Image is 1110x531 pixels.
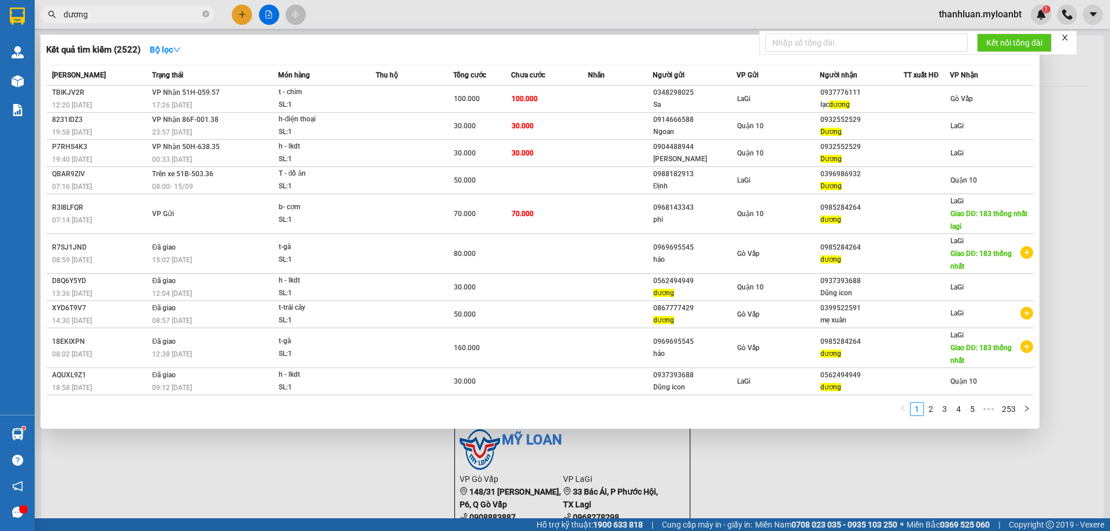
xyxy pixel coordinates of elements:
div: 0348298025 [653,87,736,99]
div: SL: 1 [279,381,365,394]
li: 253 [998,402,1020,416]
div: phi [653,214,736,226]
span: 70.000 [454,210,476,218]
div: mẹ xuân [820,314,903,326]
a: 5 [966,403,979,415]
li: 2 [924,402,938,416]
span: LaGi [950,237,964,245]
div: 0988182913 [653,168,736,180]
img: solution-icon [12,104,24,116]
div: 0969695545 [653,242,736,254]
span: 09:12 [DATE] [152,384,192,392]
span: 08:02 [DATE] [52,350,92,358]
span: Món hàng [278,71,310,79]
li: 1 [910,402,924,416]
div: SL: 1 [279,287,365,300]
li: 4 [952,402,965,416]
span: Gò Vấp [737,250,760,258]
span: 160.000 [454,344,480,352]
div: 0867777429 [653,302,736,314]
sup: 1 [22,426,25,430]
div: 8231IDZ3 [52,114,149,126]
div: h-điện thoại [279,113,365,126]
div: R7SJ1JND [52,242,149,254]
span: 13:36 [DATE] [52,289,92,298]
span: LaGi [950,149,964,157]
span: 30.000 [454,377,476,385]
span: Trạng thái [152,71,183,79]
span: close [1061,34,1069,42]
span: 07:14 [DATE] [52,216,92,224]
span: 50.000 [454,310,476,318]
div: 0937393688 [820,275,903,287]
span: Quận 10 [950,377,977,385]
span: Gò Vấp [737,344,760,352]
span: question-circle [12,455,23,466]
span: close-circle [202,9,209,20]
a: 253 [998,403,1019,415]
span: VP Nhận 51H-059.57 [152,88,220,96]
div: 0937393688 [653,369,736,381]
div: 0562494949 [653,275,736,287]
div: SL: 1 [279,254,365,266]
div: 0399522591 [820,302,903,314]
li: Previous Page [896,402,910,416]
span: Dương [820,182,842,190]
span: Giao DĐ: 183 thống nhất [950,344,1012,365]
span: LaGi [950,283,964,291]
div: 0985284264 [820,336,903,348]
div: Sa [653,99,736,111]
span: dương [653,289,674,297]
div: t-gà [279,335,365,348]
span: [PERSON_NAME] [52,71,106,79]
button: Bộ lọcdown [140,40,190,59]
span: message [12,507,23,518]
div: D8Q6Y5YD [52,275,149,287]
div: 0932552529 [820,114,903,126]
span: 100.000 [454,95,480,103]
a: 4 [952,403,965,415]
span: Đã giao [152,304,176,312]
span: VP Nhận 86F-001.38 [152,116,219,124]
span: Dương [820,155,842,163]
img: logo-vxr [10,8,25,25]
span: right [1023,405,1030,412]
span: plus-circle [1020,246,1033,259]
div: 0985284264 [820,202,903,214]
span: VP Gửi [737,71,758,79]
span: notification [12,481,23,492]
span: 00:33 [DATE] [152,155,192,164]
div: b- cơm [279,201,365,214]
span: Nhãn [588,71,605,79]
span: 30.000 [454,122,476,130]
span: Chưa cước [511,71,545,79]
strong: Bộ lọc [150,45,181,54]
span: 19:40 [DATE] [52,155,92,164]
span: VP Nhận 50H-638.35 [152,143,220,151]
span: 14:30 [DATE] [52,317,92,325]
div: SL: 1 [279,99,365,112]
span: ••• [979,402,998,416]
span: Người gửi [653,71,684,79]
li: Next 5 Pages [979,402,998,416]
li: Next Page [1020,402,1034,416]
span: dương [820,350,841,358]
div: SL: 1 [279,348,365,361]
div: 0396986932 [820,168,903,180]
div: h - lkdt [279,274,365,287]
div: SL: 1 [279,153,365,166]
span: 08:00 - 15/09 [152,183,193,191]
span: 08:59 [DATE] [52,256,92,264]
div: 18EKIXPN [52,336,149,348]
span: dương [820,216,841,224]
div: 0937776111 [820,87,903,99]
span: Giao DĐ: 183 thống nhất [950,250,1012,270]
div: t - chim [279,86,365,99]
span: 12:20 [DATE] [52,101,92,109]
span: 17:26 [DATE] [152,101,192,109]
button: left [896,402,910,416]
img: warehouse-icon [12,428,24,440]
span: dương [653,316,674,324]
span: dương [829,101,850,109]
span: Gò Vấp [737,310,760,318]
